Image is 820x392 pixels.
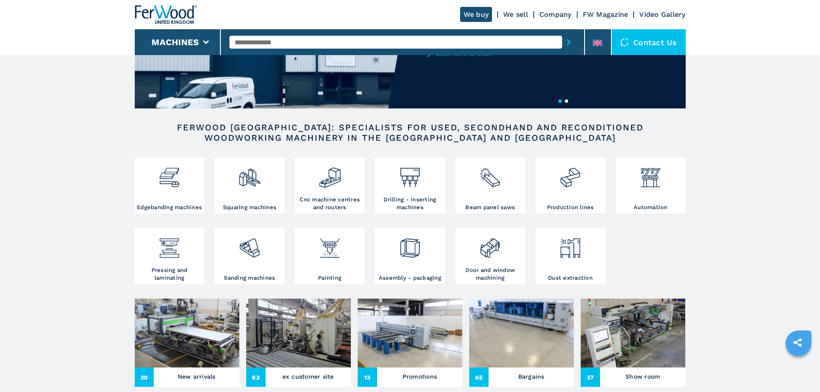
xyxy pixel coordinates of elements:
[358,367,377,387] span: 13
[535,228,605,284] a: Dust extraction
[379,274,441,282] h3: Assembly - packaging
[137,266,202,282] h3: Pressing and laminating
[547,204,594,211] h3: Production lines
[135,367,154,387] span: 30
[469,299,574,367] img: Bargains
[158,160,181,189] img: bordatrici_1.png
[399,230,421,259] img: montaggio_imballaggio_2.png
[479,160,501,189] img: sezionatrici_2.png
[625,370,660,383] h3: Show room
[152,37,199,47] button: Machines
[455,228,525,284] a: Door and window machining
[246,367,266,387] span: 83
[246,299,351,387] a: ex customer site83ex customer site
[583,10,628,19] a: FW Magazine
[787,332,808,353] a: sharethis
[297,196,362,211] h3: Cnc machine centres and routers
[559,230,582,259] img: aspirazione_1.png
[246,299,351,367] img: ex customer site
[402,370,437,383] h3: Promotions
[135,5,197,24] img: Ferwood
[562,32,576,52] button: submit-button
[535,157,605,213] a: Production lines
[581,367,600,387] span: 37
[135,157,204,213] a: Edgebanding machines
[616,157,685,213] a: Automation
[137,204,202,211] h3: Edgebanding machines
[319,230,341,259] img: verniciatura_1.png
[319,160,341,189] img: centro_di_lavoro_cnc_2.png
[469,367,489,387] span: 65
[358,299,462,387] a: Promotions13Promotions
[162,122,658,143] h2: FERWOOD [GEOGRAPHIC_DATA]: SPECIALISTS FOR USED, SECONDHAND AND RECONDITIONED WOODWORKING MACHINE...
[238,230,261,259] img: levigatrici_2.png
[518,370,545,383] h3: Bargains
[639,10,685,19] a: Video Gallery
[565,99,568,103] button: 2
[427,50,596,57] a: Click here to view
[455,157,525,213] a: Beam panel saws
[634,204,668,211] h3: Automation
[375,228,445,284] a: Assembly - packaging
[135,228,204,284] a: Pressing and laminating
[581,299,685,387] a: Show room37Show room
[559,160,582,189] img: linee_di_produzione_2.png
[238,160,261,189] img: squadratrici_2.png
[581,299,685,367] img: Show room
[783,353,814,386] iframe: Chat
[465,204,515,211] h3: Beam panel saws
[612,29,686,55] div: Contact us
[548,274,593,282] h3: Dust extraction
[620,38,629,46] img: Contact us
[135,299,239,387] a: New arrivals30New arrivals
[215,157,285,213] a: Squaring machines
[215,228,285,284] a: Sanding machines
[375,157,445,213] a: Drilling - inserting machines
[295,228,365,284] a: Painting
[135,299,239,367] img: New arrivals
[178,370,216,383] h3: New arrivals
[469,299,574,387] a: Bargains65Bargains
[295,157,365,213] a: Cnc machine centres and routers
[539,10,572,19] a: Company
[223,204,276,211] h3: Squaring machines
[377,196,442,211] h3: Drilling - inserting machines
[460,7,492,22] a: We buy
[358,299,462,367] img: Promotions
[282,370,334,383] h3: ex customer site
[318,274,341,282] h3: Painting
[224,274,275,282] h3: Sanding machines
[399,160,421,189] img: foratrici_inseritrici_2.png
[458,266,523,282] h3: Door and window machining
[158,230,181,259] img: pressa-strettoia.png
[503,10,528,19] a: We sell
[558,99,562,103] button: 1
[479,230,501,259] img: lavorazione_porte_finestre_2.png
[639,160,662,189] img: automazione.png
